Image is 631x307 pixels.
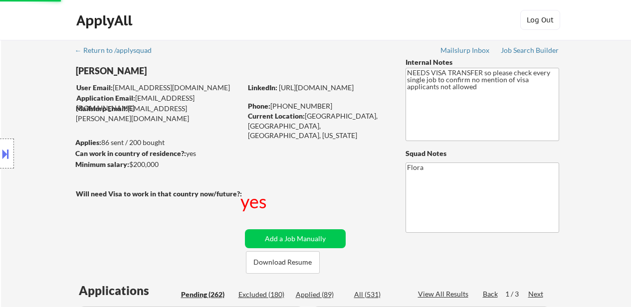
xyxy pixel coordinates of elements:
div: All (531) [354,290,404,300]
div: Mailslurp Inbox [440,47,490,54]
div: 1 / 3 [505,289,528,299]
a: ← Return to /applysquad [75,46,161,56]
strong: Phone: [248,102,270,110]
div: View All Results [418,289,471,299]
a: Job Search Builder [501,46,559,56]
strong: LinkedIn: [248,83,277,92]
div: Squad Notes [406,149,559,158]
button: Add a Job Manually [245,229,346,248]
div: ApplyAll [76,12,135,29]
div: Job Search Builder [501,47,559,54]
div: yes [240,189,269,214]
div: [PHONE_NUMBER] [248,101,389,111]
button: Download Resume [246,251,320,274]
div: Pending (262) [181,290,231,300]
div: ← Return to /applysquad [75,47,161,54]
div: [GEOGRAPHIC_DATA], [GEOGRAPHIC_DATA], [GEOGRAPHIC_DATA], [US_STATE] [248,111,389,141]
a: [URL][DOMAIN_NAME] [279,83,354,92]
div: Next [528,289,544,299]
div: Back [483,289,499,299]
strong: Current Location: [248,112,305,120]
div: Applied (89) [296,290,346,300]
div: Applications [79,285,178,297]
a: Mailslurp Inbox [440,46,490,56]
div: Internal Notes [406,57,559,67]
button: Log Out [520,10,560,30]
div: Excluded (180) [238,290,288,300]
